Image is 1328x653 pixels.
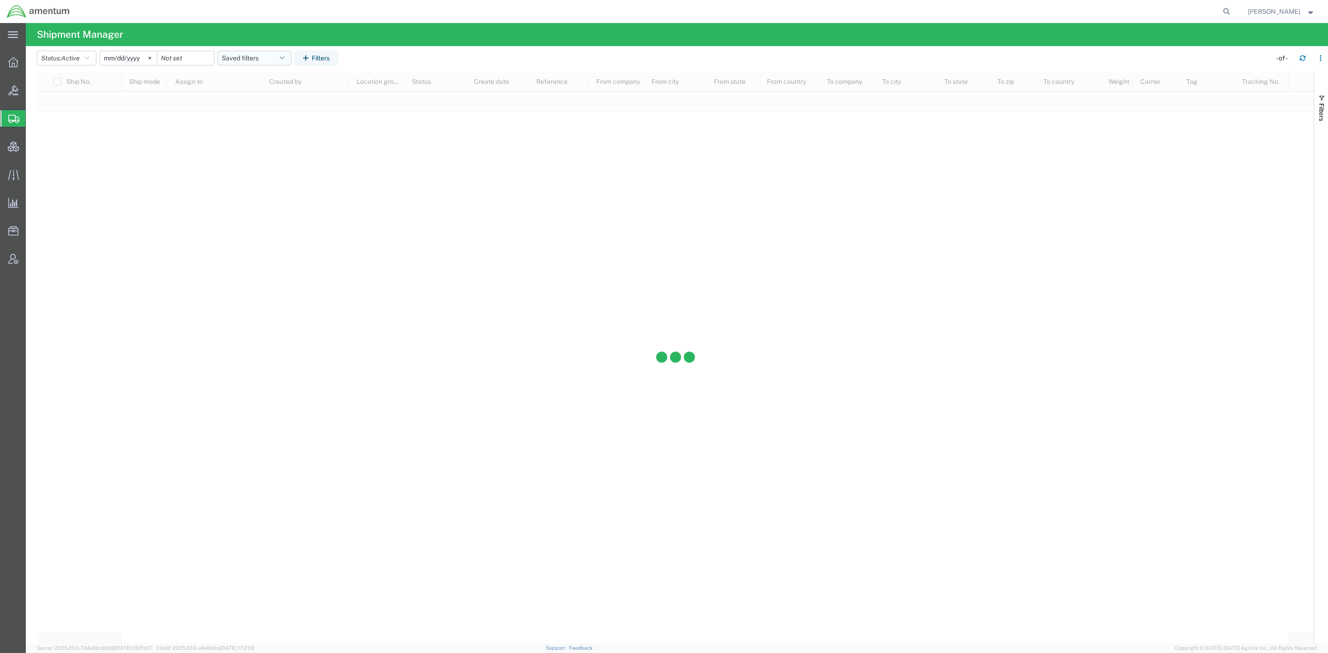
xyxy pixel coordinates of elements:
[1276,53,1292,63] div: - of -
[100,51,157,65] input: Not set
[61,54,80,62] span: Active
[157,51,214,65] input: Not set
[115,645,152,651] span: [DATE] 09:51:07
[1175,644,1317,652] span: Copyright © [DATE]-[DATE] Agistix Inc., All Rights Reserved
[295,51,338,65] button: Filters
[37,645,152,651] span: Server: 2025.20.0-734e5bc92d9
[1248,6,1300,17] span: Jason Champagne
[546,645,569,651] a: Support
[156,645,255,651] span: Client: 2025.20.0-e640dba
[220,645,255,651] span: [DATE] 17:21:12
[218,51,291,65] button: Saved filters
[37,23,123,46] h4: Shipment Manager
[1318,103,1325,121] span: Filters
[569,645,593,651] a: Feedback
[37,51,96,65] button: Status:Active
[1247,6,1316,17] button: [PERSON_NAME]
[6,5,70,18] img: logo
